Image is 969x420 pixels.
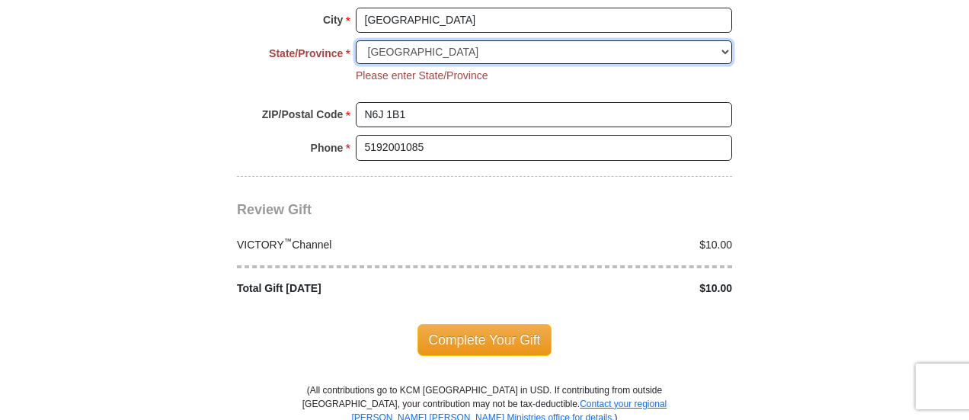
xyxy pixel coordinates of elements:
strong: ZIP/Postal Code [262,104,344,125]
strong: Phone [311,137,344,159]
strong: State/Province [269,43,343,64]
div: Total Gift [DATE] [229,281,485,297]
div: $10.00 [484,281,740,297]
sup: ™ [284,236,293,245]
strong: City [323,9,343,30]
span: Review Gift [237,202,312,217]
span: Complete Your Gift [417,324,552,356]
li: Please enter State/Province [356,68,488,84]
div: $10.00 [484,237,740,253]
div: VICTORY Channel [229,237,485,253]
